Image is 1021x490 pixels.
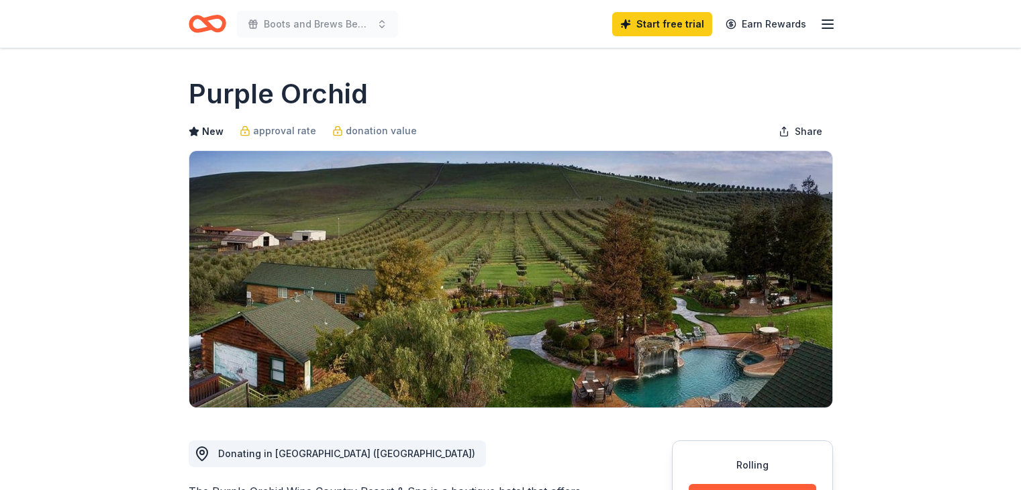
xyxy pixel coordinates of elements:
a: approval rate [240,123,316,139]
span: donation value [346,123,417,139]
span: approval rate [253,123,316,139]
a: Earn Rewards [718,12,814,36]
div: Rolling [689,457,816,473]
span: Boots and Brews Benefit Gala [264,16,371,32]
h1: Purple Orchid [189,75,368,113]
a: Start free trial [612,12,712,36]
a: donation value [332,123,417,139]
button: Boots and Brews Benefit Gala [237,11,398,38]
a: Home [189,8,226,40]
img: Image for Purple Orchid [189,151,832,407]
span: New [202,124,224,140]
button: Share [768,118,833,145]
span: Share [795,124,822,140]
span: Donating in [GEOGRAPHIC_DATA] ([GEOGRAPHIC_DATA]) [218,448,475,459]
